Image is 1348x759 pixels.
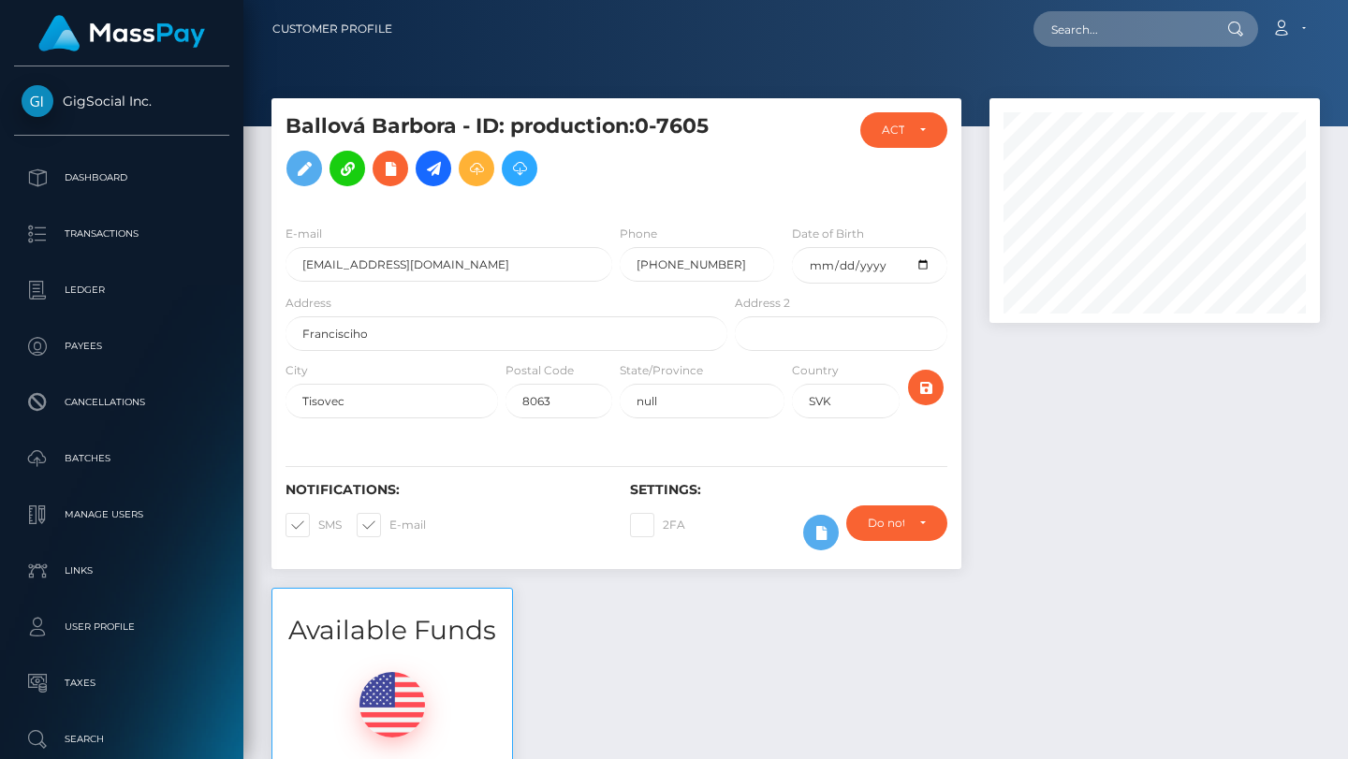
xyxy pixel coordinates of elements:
[792,226,864,242] label: Date of Birth
[14,547,229,594] a: Links
[22,725,222,753] p: Search
[22,669,222,697] p: Taxes
[286,226,322,242] label: E-mail
[22,557,222,585] p: Links
[22,164,222,192] p: Dashboard
[14,323,229,370] a: Payees
[22,276,222,304] p: Ledger
[14,267,229,314] a: Ledger
[22,445,222,473] p: Batches
[620,226,657,242] label: Phone
[14,604,229,650] a: User Profile
[286,112,717,196] h5: Ballová Barbora - ID: production:0-7605
[14,435,229,482] a: Batches
[868,516,904,531] div: Do not require
[22,220,222,248] p: Transactions
[14,211,229,257] a: Transactions
[630,513,685,537] label: 2FA
[286,362,308,379] label: City
[620,362,703,379] label: State/Province
[505,362,574,379] label: Postal Code
[272,9,392,49] a: Customer Profile
[22,332,222,360] p: Payees
[416,151,451,186] a: Initiate Payout
[22,85,53,117] img: GigSocial Inc.
[882,123,904,138] div: ACTIVE
[22,501,222,529] p: Manage Users
[286,482,602,498] h6: Notifications:
[630,482,946,498] h6: Settings:
[38,15,205,51] img: MassPay Logo
[359,672,425,737] img: USD.png
[14,93,229,109] span: GigSocial Inc.
[14,660,229,707] a: Taxes
[846,505,947,541] button: Do not require
[286,513,342,537] label: SMS
[14,154,229,201] a: Dashboard
[14,491,229,538] a: Manage Users
[1033,11,1209,47] input: Search...
[860,112,947,148] button: ACTIVE
[286,295,331,312] label: Address
[735,295,790,312] label: Address 2
[22,613,222,641] p: User Profile
[792,362,839,379] label: Country
[272,612,512,649] h3: Available Funds
[14,379,229,426] a: Cancellations
[357,513,426,537] label: E-mail
[22,388,222,416] p: Cancellations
